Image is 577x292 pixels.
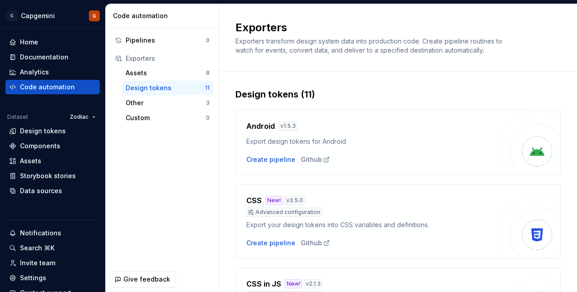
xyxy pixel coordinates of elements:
[20,53,68,62] div: Documentation
[206,99,210,107] div: 3
[285,279,302,288] div: New!
[246,278,281,289] h4: CSS in JS
[5,271,100,285] a: Settings
[301,155,330,164] a: Github
[235,37,504,54] span: Exporters transform design system data into production code. Create pipeline routines to watch fo...
[20,243,54,253] div: Search ⌘K
[246,195,262,206] h4: CSS
[20,229,61,238] div: Notifications
[20,141,60,151] div: Components
[20,38,38,47] div: Home
[5,80,100,94] a: Code automation
[126,98,206,107] div: Other
[246,155,295,164] button: Create pipeline
[246,238,295,248] button: Create pipeline
[111,33,213,48] button: Pipelines0
[20,186,62,195] div: Data sources
[20,156,41,165] div: Assets
[246,220,497,229] div: Export your design tokens into CSS variables and definitions.
[5,154,100,168] a: Assets
[110,271,176,287] button: Give feedback
[126,83,205,92] div: Design tokens
[126,54,210,63] div: Exporters
[123,275,170,284] span: Give feedback
[5,184,100,198] a: Data sources
[7,113,28,121] div: Dataset
[246,137,497,146] div: Export design tokens for Android
[235,20,508,35] h2: Exporters
[20,171,76,180] div: Storybook stories
[206,114,210,122] div: 0
[126,68,206,78] div: Assets
[122,111,213,125] button: Custom0
[113,11,215,20] div: Code automation
[301,238,330,248] a: Github
[122,96,213,110] button: Other3
[206,69,210,77] div: 8
[122,81,213,95] button: Design tokens11
[20,68,49,77] div: Analytics
[5,256,100,270] a: Invite team
[20,83,75,92] div: Code automation
[246,208,322,217] div: Advanced configuration
[93,12,96,19] div: G
[284,196,305,205] div: v 3.5.0
[5,35,100,49] a: Home
[279,122,298,131] div: v 1.5.3
[246,121,275,131] h4: Android
[304,279,323,288] div: v 2.1.3
[20,127,66,136] div: Design tokens
[126,113,206,122] div: Custom
[70,113,88,121] span: Zodiac
[20,273,46,282] div: Settings
[6,10,17,21] div: C
[5,65,100,79] a: Analytics
[5,139,100,153] a: Components
[5,169,100,183] a: Storybook stories
[21,11,55,20] div: Capgemini
[235,88,561,101] div: Design tokens (11)
[5,124,100,138] a: Design tokens
[20,258,55,268] div: Invite team
[66,111,100,123] button: Zodiac
[5,50,100,64] a: Documentation
[126,36,206,45] div: Pipelines
[265,196,283,205] div: New!
[5,226,100,240] button: Notifications
[2,6,103,25] button: CCapgeminiG
[205,84,210,92] div: 11
[122,66,213,80] button: Assets8
[5,241,100,255] button: Search ⌘K
[206,37,210,44] div: 0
